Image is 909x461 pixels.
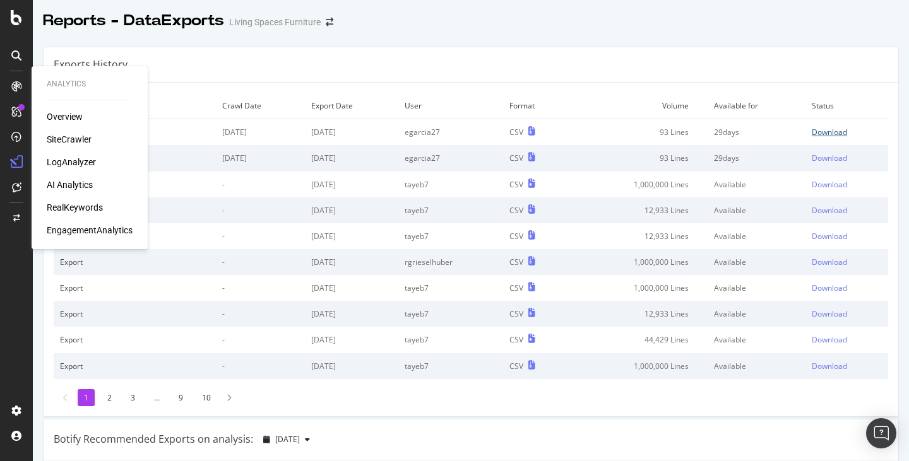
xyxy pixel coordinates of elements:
td: 44,429 Lines [569,327,708,353]
div: Export [60,283,210,293]
td: 29 days [708,145,805,171]
a: Download [812,127,882,137]
div: Download [812,308,847,319]
td: egarcia27 [398,145,502,171]
td: [DATE] [305,223,398,249]
td: 12,933 Lines [569,223,708,249]
span: 2025 Oct. 13th [275,434,300,445]
a: Download [812,334,882,345]
div: Export [60,334,210,345]
div: Export [60,361,210,371]
a: AI Analytics [47,178,93,191]
a: LogAnalyzer [47,156,96,168]
a: Download [812,153,882,163]
a: Download [812,257,882,267]
td: [DATE] [305,275,398,301]
div: Download [812,205,847,216]
td: [DATE] [305,249,398,275]
td: tayeb7 [398,223,502,249]
td: - [216,353,305,379]
td: egarcia27 [398,119,502,146]
a: Download [812,308,882,319]
td: tayeb7 [398,275,502,301]
td: - [216,327,305,353]
div: Available [714,179,799,190]
td: - [216,197,305,223]
td: 12,933 Lines [569,301,708,327]
div: Download [812,231,847,242]
div: CSV [509,153,523,163]
a: SiteCrawler [47,133,92,146]
li: 9 [172,389,189,406]
div: Download [812,361,847,371]
td: Status [805,93,888,119]
a: Download [812,205,882,216]
div: Export [60,308,210,319]
td: Volume [569,93,708,119]
div: Available [714,361,799,371]
a: Download [812,179,882,190]
li: 3 [124,389,141,406]
div: Download [812,127,847,137]
td: Available for [708,93,805,119]
div: Download [812,334,847,345]
div: arrow-right-arrow-left [326,18,333,26]
div: Living Spaces Furniture [229,16,321,28]
td: [DATE] [216,145,305,171]
td: tayeb7 [398,327,502,353]
div: Download [812,153,847,163]
a: Download [812,231,882,242]
li: 1 [78,389,95,406]
td: - [216,301,305,327]
div: Download [812,179,847,190]
td: - [216,275,305,301]
td: - [216,249,305,275]
div: Download [812,257,847,267]
a: Overview [47,110,83,123]
div: CSV [509,179,523,190]
td: tayeb7 [398,301,502,327]
td: User [398,93,502,119]
div: Export [60,257,210,267]
td: [DATE] [305,353,398,379]
td: 1,000,000 Lines [569,275,708,301]
div: CSV [509,257,523,267]
td: Crawl Date [216,93,305,119]
a: EngagementAnalytics [47,224,133,236]
li: ... [148,389,166,406]
td: tayeb7 [398,197,502,223]
td: [DATE] [305,197,398,223]
div: Available [714,308,799,319]
div: Reports - DataExports [43,10,224,32]
div: CSV [509,308,523,319]
div: Exports History [54,57,128,72]
div: Available [714,334,799,345]
a: RealKeywords [47,201,103,214]
td: 1,000,000 Lines [569,172,708,197]
td: tayeb7 [398,353,502,379]
div: Available [714,205,799,216]
div: Botify Recommended Exports on analysis: [54,432,253,446]
td: 93 Lines [569,145,708,171]
td: Format [503,93,569,119]
div: CSV [509,361,523,371]
td: - [216,223,305,249]
td: [DATE] [305,145,398,171]
td: 29 days [708,119,805,146]
td: 1,000,000 Lines [569,353,708,379]
div: CSV [509,205,523,216]
td: rgrieselhuber [398,249,502,275]
td: 93 Lines [569,119,708,146]
td: [DATE] [305,327,398,353]
td: [DATE] [305,172,398,197]
div: Available [714,231,799,242]
div: CSV [509,231,523,242]
td: 1,000,000 Lines [569,249,708,275]
div: Open Intercom Messenger [866,418,896,448]
td: Export Date [305,93,398,119]
div: Download [812,283,847,293]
